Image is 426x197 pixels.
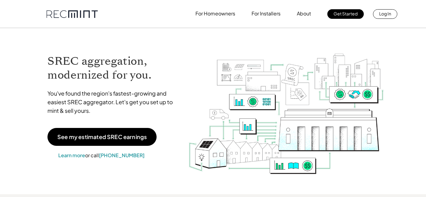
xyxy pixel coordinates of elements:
[252,9,281,18] p: For Installers
[195,9,235,18] p: For Homeowners
[85,152,99,158] span: or call
[297,9,311,18] p: About
[57,134,147,140] p: See my estimated SREC earnings
[47,54,179,82] h1: SREC aggregation, modernized for you.
[334,9,358,18] p: Get Started
[99,152,145,158] a: [PHONE_NUMBER]
[188,37,385,176] img: RECmint value cycle
[47,89,179,115] p: You've found the region's fastest-growing and easiest SREC aggregator. Let's get you set up to mi...
[327,9,364,19] a: Get Started
[379,9,391,18] p: Log In
[58,152,85,158] a: Learn more
[373,9,397,19] a: Log In
[47,128,157,146] a: See my estimated SREC earnings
